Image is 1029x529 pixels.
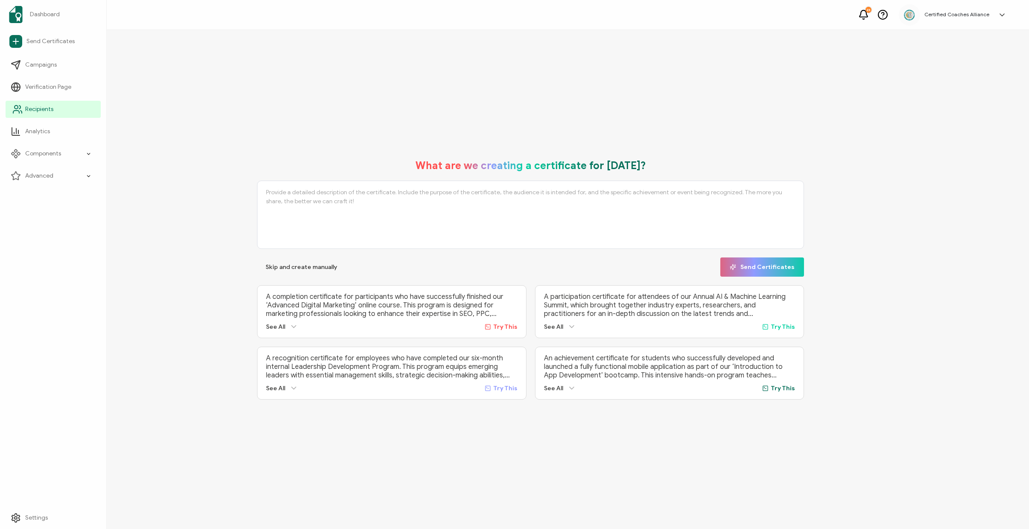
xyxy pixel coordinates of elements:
span: See All [266,323,285,330]
h5: Certified Coaches Alliance [924,12,989,18]
img: 2aa27aa7-df99-43f9-bc54-4d90c804c2bd.png [903,9,916,21]
span: Dashboard [30,10,60,19]
a: Verification Page [6,79,101,96]
p: An achievement certificate for students who successfully developed and launched a fully functiona... [544,354,795,380]
a: Send Certificates [6,32,101,51]
a: Campaigns [6,56,101,73]
a: Recipients [6,101,101,118]
button: Skip and create manually [257,257,346,277]
a: Settings [6,509,101,526]
span: Settings [25,514,48,522]
span: See All [544,323,563,330]
span: Try This [771,323,795,330]
span: Campaigns [25,61,57,69]
span: See All [544,385,563,392]
p: A completion certificate for participants who have successfully finished our ‘Advanced Digital Ma... [266,292,517,318]
span: Try This [493,323,517,330]
span: Send Certificates [26,37,75,46]
h1: What are we creating a certificate for [DATE]? [415,159,646,172]
span: Verification Page [25,83,71,91]
span: Analytics [25,127,50,136]
img: sertifier-logomark-colored.svg [9,6,23,23]
span: See All [266,385,285,392]
p: A participation certificate for attendees of our Annual AI & Machine Learning Summit, which broug... [544,292,795,318]
div: 23 [865,7,871,13]
span: Recipients [25,105,53,114]
span: Try This [771,385,795,392]
span: Skip and create manually [266,264,337,270]
a: Dashboard [6,3,101,26]
p: A recognition certificate for employees who have completed our six-month internal Leadership Deve... [266,354,517,380]
span: Advanced [25,172,53,180]
a: Analytics [6,123,101,140]
span: Components [25,149,61,158]
button: Send Certificates [720,257,804,277]
span: Send Certificates [730,264,795,270]
span: Try This [493,385,517,392]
